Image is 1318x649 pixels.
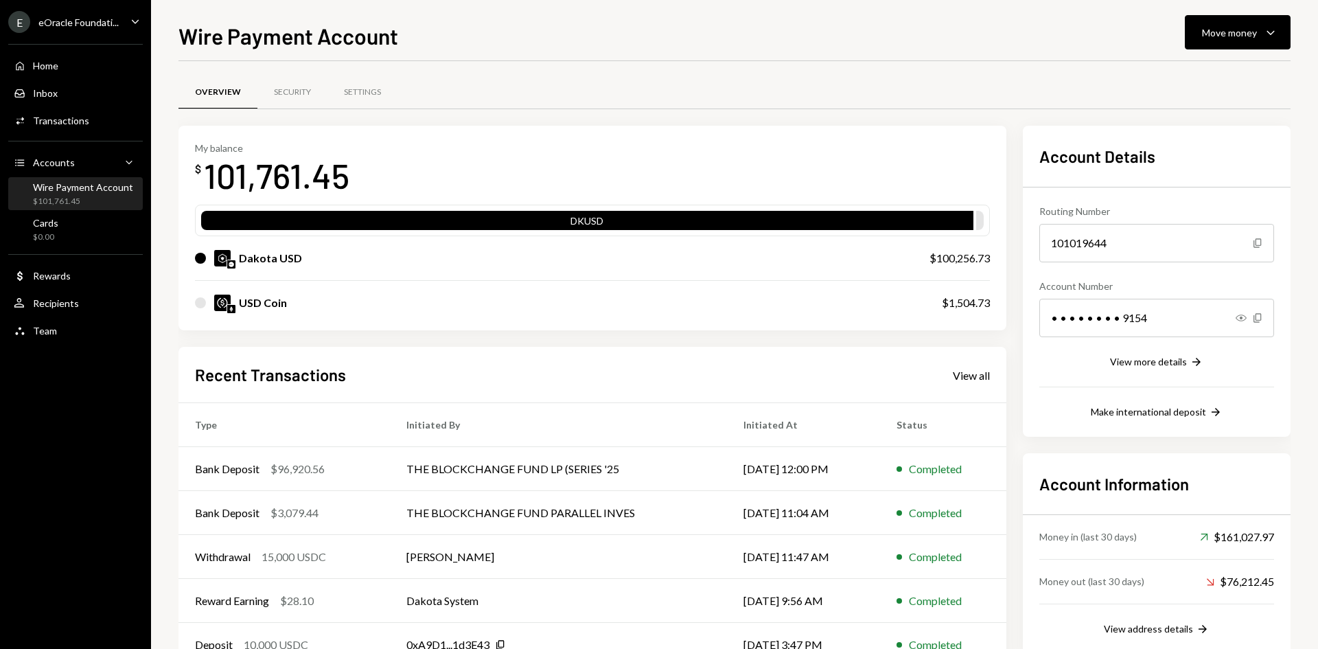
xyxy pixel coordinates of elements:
img: DKUSD [214,250,231,266]
h2: Recent Transactions [195,363,346,386]
h2: Account Information [1039,472,1274,495]
a: Transactions [8,108,143,133]
div: $0.00 [33,231,58,243]
a: Home [8,53,143,78]
td: [DATE] 9:56 AM [727,579,880,623]
div: Dakota USD [239,250,302,266]
div: Withdrawal [195,549,251,565]
div: Reward Earning [195,593,269,609]
a: Security [257,75,327,110]
th: Initiated By [390,403,727,447]
th: Type [178,403,390,447]
div: $3,079.44 [270,505,319,521]
a: Rewards [8,263,143,288]
td: THE BLOCKCHANGE FUND PARALLEL INVES [390,491,727,535]
div: 101,761.45 [204,154,349,197]
div: Completed [909,549,962,565]
div: Bank Deposit [195,505,259,521]
div: $76,212.45 [1206,573,1274,590]
a: Overview [178,75,257,110]
button: View more details [1110,355,1203,370]
div: My balance [195,142,349,154]
h2: Account Details [1039,145,1274,168]
h1: Wire Payment Account [178,22,398,49]
div: $1,504.73 [942,295,990,311]
a: Settings [327,75,397,110]
div: eOracle Foundati... [38,16,119,28]
a: Cards$0.00 [8,213,143,246]
td: Dakota System [390,579,727,623]
div: $161,027.97 [1200,529,1274,545]
a: Accounts [8,150,143,174]
div: Inbox [33,87,58,99]
th: Initiated At [727,403,880,447]
div: Wire Payment Account [33,181,133,193]
img: USDC [214,295,231,311]
a: View all [953,367,990,383]
a: Recipients [8,291,143,315]
div: E [8,11,30,33]
div: Team [33,325,57,337]
div: Money out (last 30 days) [1039,574,1144,589]
div: Recipients [33,297,79,309]
div: 101019644 [1039,224,1274,262]
div: Accounts [33,157,75,168]
div: View all [953,369,990,383]
div: Move money [1202,25,1257,40]
div: $101,761.45 [33,196,133,207]
img: base-mainnet [227,260,235,269]
div: $ [195,162,201,176]
th: Status [880,403,1006,447]
div: Security [274,87,311,98]
div: $28.10 [280,593,314,609]
div: $96,920.56 [270,461,325,477]
div: • • • • • • • • 9154 [1039,299,1274,337]
div: USD Coin [239,295,287,311]
div: Account Number [1039,279,1274,293]
div: Bank Deposit [195,461,259,477]
div: Completed [909,505,962,521]
div: $100,256.73 [929,250,990,266]
td: [DATE] 12:00 PM [727,447,880,491]
button: View address details [1104,622,1210,637]
div: View more details [1110,356,1187,367]
a: Inbox [8,80,143,105]
td: [DATE] 11:47 AM [727,535,880,579]
button: Make international deposit [1091,405,1223,420]
div: Home [33,60,58,71]
td: [DATE] 11:04 AM [727,491,880,535]
td: [PERSON_NAME] [390,535,727,579]
div: 15,000 USDC [262,549,326,565]
div: Rewards [33,270,71,282]
div: Money in (last 30 days) [1039,530,1137,544]
td: THE BLOCKCHANGE FUND LP (SERIES '25 [390,447,727,491]
div: Completed [909,593,962,609]
div: Settings [344,87,381,98]
div: Completed [909,461,962,477]
a: Team [8,318,143,343]
button: Move money [1185,15,1291,49]
div: DKUSD [201,214,973,233]
img: ethereum-mainnet [227,305,235,313]
div: Routing Number [1039,204,1274,218]
div: Transactions [33,115,89,126]
div: Overview [195,87,241,98]
div: Cards [33,217,58,229]
div: View address details [1104,623,1193,635]
a: Wire Payment Account$101,761.45 [8,177,143,210]
div: Make international deposit [1091,406,1206,418]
